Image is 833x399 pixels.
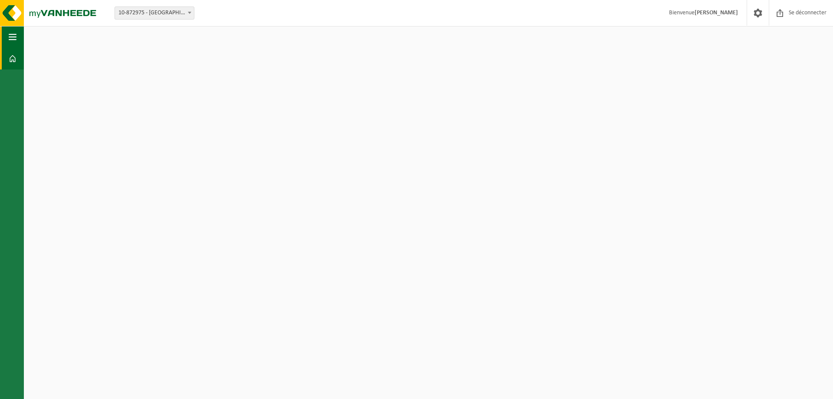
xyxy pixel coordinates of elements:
[669,10,695,16] font: Bienvenue
[115,7,194,19] span: 10-872975 - Jambon SPI - 80
[118,10,221,16] font: 10-872975 - [GEOGRAPHIC_DATA] SPI - 80
[695,10,738,16] font: [PERSON_NAME]
[789,10,826,16] font: Se déconnecter
[115,7,194,20] span: 10-872975 - Jambon SPI - 80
